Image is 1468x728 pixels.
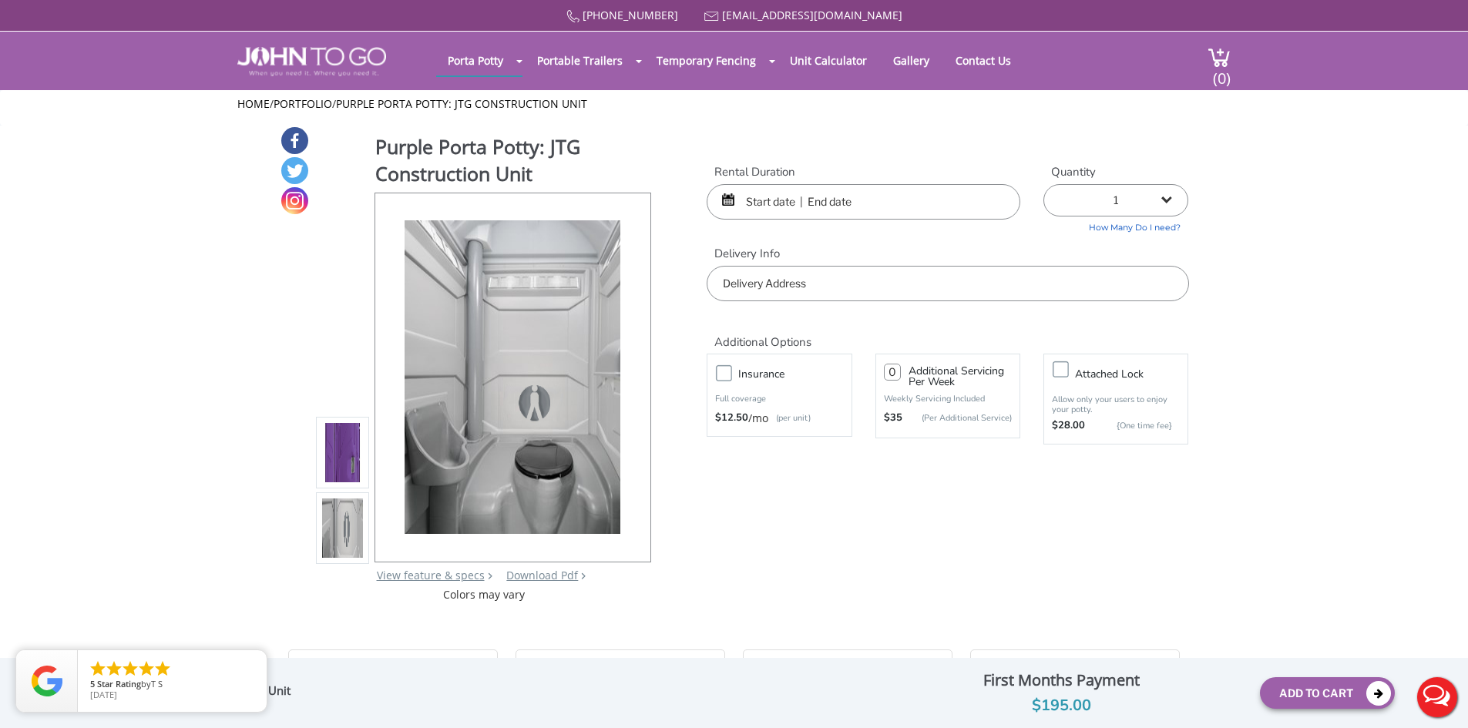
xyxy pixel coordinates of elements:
[137,659,156,678] li: 
[884,411,902,426] strong: $35
[281,187,308,214] a: Instagram
[1212,55,1231,89] span: (0)
[488,572,492,579] img: right arrow icon
[90,689,117,700] span: [DATE]
[405,220,620,583] img: Product
[707,317,1188,350] h2: Additional Options
[316,587,653,602] div: Colors may vary
[884,393,1012,404] p: Weekly Servicing Included
[436,45,515,75] a: Porta Potty
[707,184,1020,220] input: Start date | End date
[1075,364,1195,384] h3: Attached lock
[237,96,1231,112] ul: / /
[707,246,1188,262] label: Delivery Info
[704,12,719,22] img: Mail
[105,659,123,678] li: 
[506,568,578,582] a: Download Pdf
[1208,47,1231,68] img: cart a
[151,678,163,689] span: T S
[715,411,843,426] div: /mo
[884,364,901,381] input: 0
[274,96,332,111] a: Portfolio
[322,271,364,634] img: Product
[153,659,172,678] li: 
[1052,394,1180,414] p: Allow only your users to enjoy your potty.
[581,572,586,579] img: chevron.png
[715,411,748,426] strong: $12.50
[336,96,587,111] a: Purple Porta Potty: JTG Construction Unit
[875,667,1248,693] div: First Months Payment
[715,391,843,407] p: Full coverage
[281,157,308,184] a: Twitter
[90,678,95,689] span: 5
[1260,677,1395,709] button: Add To Cart
[1052,418,1085,434] strong: $28.00
[377,568,485,582] a: View feature & specs
[909,366,1012,387] h3: Additional Servicing Per Week
[944,45,1023,75] a: Contact Us
[90,679,254,690] span: by
[645,45,768,75] a: Temporary Fencing
[722,8,902,22] a: [EMAIL_ADDRESS][DOMAIN_NAME]
[882,45,941,75] a: Gallery
[32,666,62,696] img: Review Rating
[738,364,858,384] h3: Insurance
[322,347,364,710] img: Product
[375,133,653,191] h1: Purple Porta Potty: JTG Construction Unit
[1406,666,1468,728] button: Live Chat
[89,659,107,678] li: 
[583,8,678,22] a: [PHONE_NUMBER]
[707,266,1188,301] input: Delivery Address
[902,412,1012,424] p: (Per Additional Service)
[237,47,386,76] img: JOHN to go
[768,411,811,426] p: (per unit)
[1043,164,1188,180] label: Quantity
[707,164,1020,180] label: Rental Duration
[97,678,141,689] span: Star Rating
[237,96,270,111] a: Home
[1043,216,1188,234] a: How Many Do I need?
[526,45,634,75] a: Portable Trailers
[1093,418,1172,434] p: {One time fee}
[121,659,139,678] li: 
[778,45,878,75] a: Unit Calculator
[281,127,308,154] a: Facebook
[875,693,1248,718] div: $195.00
[566,10,579,23] img: Call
